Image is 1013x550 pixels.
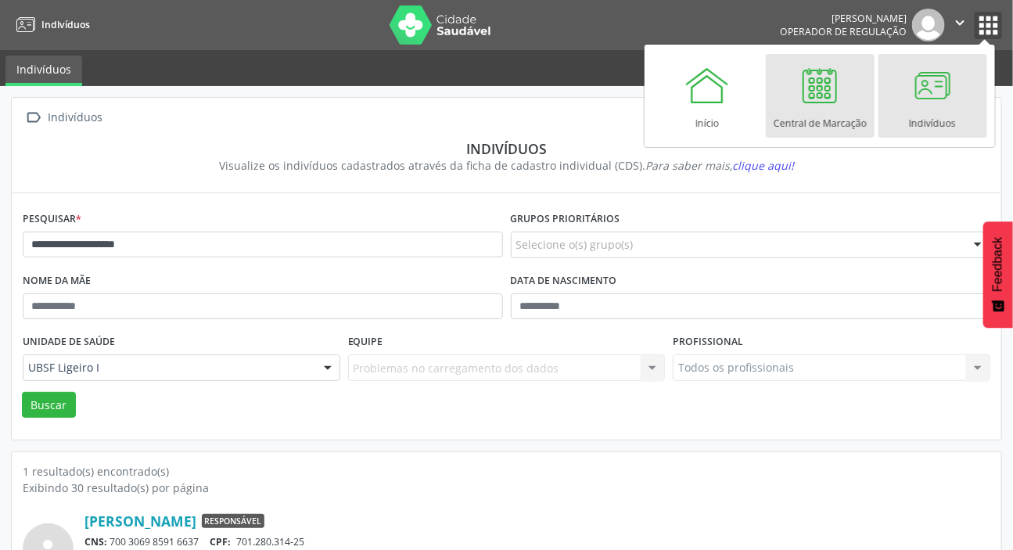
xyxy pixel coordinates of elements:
[11,12,90,38] a: Indivíduos
[84,512,196,530] a: [PERSON_NAME]
[236,535,304,548] span: 701.280.314-25
[511,269,617,293] label: Data de nascimento
[780,25,907,38] span: Operador de regulação
[945,9,975,41] button: 
[645,158,794,173] i: Para saber mais,
[23,106,45,129] i: 
[673,330,743,354] label: Profissional
[45,106,106,129] div: Indivíduos
[516,236,634,253] span: Selecione o(s) grupo(s)
[878,54,987,138] a: Indivíduos
[348,330,383,354] label: Equipe
[34,157,979,174] div: Visualize os indivíduos cadastrados através da ficha de cadastro individual (CDS).
[653,54,762,138] a: Início
[34,140,979,157] div: Indivíduos
[912,9,945,41] img: img
[23,480,990,496] div: Exibindo 30 resultado(s) por página
[23,330,115,354] label: Unidade de saúde
[28,360,308,376] span: UBSF Ligeiro I
[780,12,907,25] div: [PERSON_NAME]
[511,207,620,232] label: Grupos prioritários
[766,54,875,138] a: Central de Marcação
[991,237,1005,292] span: Feedback
[41,18,90,31] span: Indivíduos
[23,106,106,129] a:  Indivíduos
[84,535,990,548] div: 700 3069 8591 6637
[23,463,990,480] div: 1 resultado(s) encontrado(s)
[732,158,794,173] span: clique aqui!
[202,514,264,528] span: Responsável
[210,535,232,548] span: CPF:
[5,56,82,86] a: Indivíduos
[23,269,91,293] label: Nome da mãe
[23,207,81,232] label: Pesquisar
[22,392,76,419] button: Buscar
[975,12,1002,39] button: apps
[983,221,1013,328] button: Feedback - Mostrar pesquisa
[84,535,107,548] span: CNS:
[951,14,968,31] i: 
